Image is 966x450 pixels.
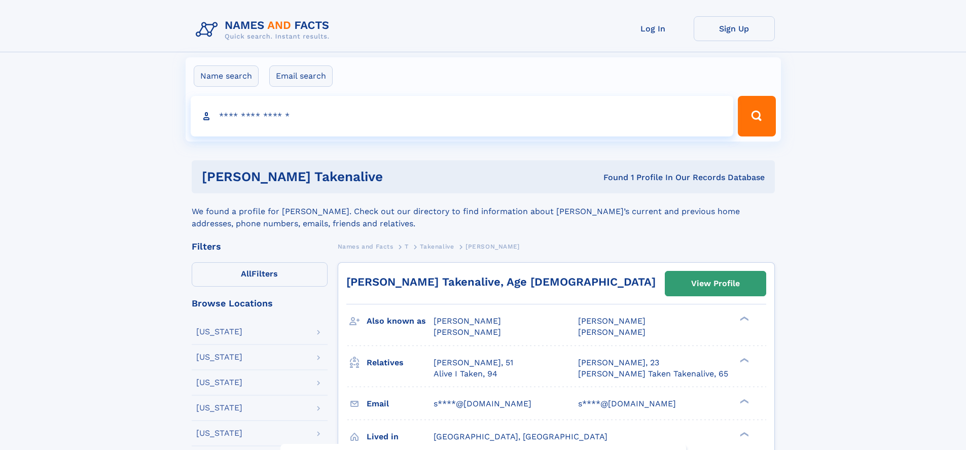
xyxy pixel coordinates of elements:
a: Names and Facts [338,240,393,253]
span: [PERSON_NAME] [434,316,501,326]
a: Log In [613,16,694,41]
a: Takenalive [420,240,454,253]
div: [US_STATE] [196,404,242,412]
label: Filters [192,262,328,287]
div: Browse Locations [192,299,328,308]
h3: Email [367,395,434,412]
span: [PERSON_NAME] [434,327,501,337]
h1: [PERSON_NAME] Takenalive [202,170,493,183]
a: [PERSON_NAME] Takenalive, Age [DEMOGRAPHIC_DATA] [346,275,656,288]
input: search input [191,96,734,136]
span: T [405,243,409,250]
div: [US_STATE] [196,378,242,387]
span: [PERSON_NAME] [578,327,646,337]
div: View Profile [691,272,740,295]
div: Found 1 Profile In Our Records Database [493,172,765,183]
h3: Lived in [367,428,434,445]
a: [PERSON_NAME], 51 [434,357,513,368]
a: [PERSON_NAME], 23 [578,357,659,368]
label: Name search [194,65,259,87]
img: Logo Names and Facts [192,16,338,44]
span: [PERSON_NAME] [466,243,520,250]
h3: Also known as [367,313,434,330]
span: [PERSON_NAME] [578,316,646,326]
div: [US_STATE] [196,353,242,361]
div: ❯ [737,398,749,404]
span: All [241,269,252,279]
div: We found a profile for [PERSON_NAME]. Check out our directory to find information about [PERSON_N... [192,193,775,230]
div: [US_STATE] [196,328,242,336]
div: ❯ [737,431,749,437]
button: Search Button [738,96,775,136]
span: [GEOGRAPHIC_DATA], [GEOGRAPHIC_DATA] [434,432,607,441]
a: View Profile [665,271,766,296]
span: Takenalive [420,243,454,250]
label: Email search [269,65,333,87]
div: ❯ [737,316,749,322]
div: Filters [192,242,328,251]
a: Sign Up [694,16,775,41]
div: [US_STATE] [196,429,242,437]
a: Alive I Taken, 94 [434,368,497,379]
a: T [405,240,409,253]
a: [PERSON_NAME] Taken Takenalive, 65 [578,368,728,379]
div: ❯ [737,357,749,363]
h3: Relatives [367,354,434,371]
